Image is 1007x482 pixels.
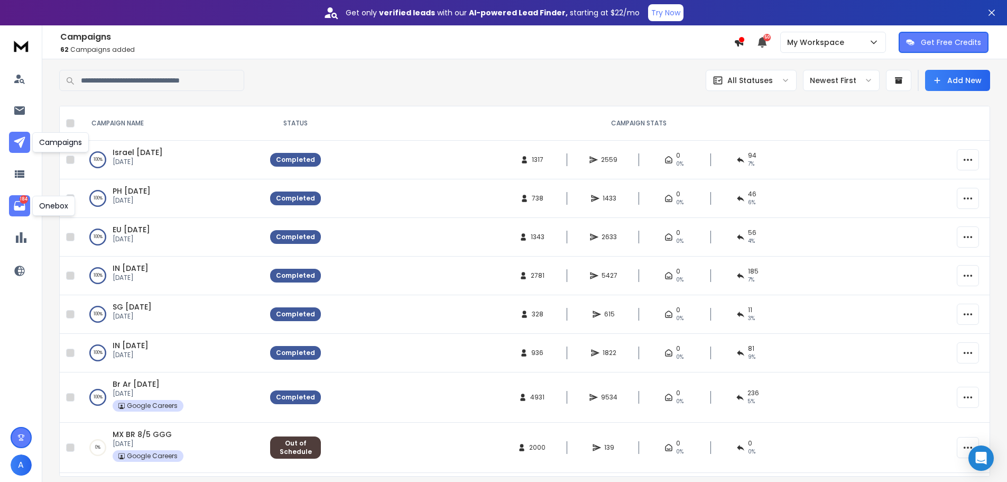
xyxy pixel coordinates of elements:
[346,7,640,18] p: Get only with our starting at $22/mo
[531,271,544,280] span: 2781
[676,397,683,406] span: 0%
[79,295,264,334] td: 100%SG [DATE][DATE]
[748,344,754,353] span: 81
[803,70,880,91] button: Newest First
[94,232,103,242] p: 100 %
[276,156,315,164] div: Completed
[20,195,28,204] p: 184
[79,106,264,141] th: CAMPAIGN NAME
[113,147,163,158] a: Israel [DATE]
[276,233,315,241] div: Completed
[113,379,160,389] a: Br Ar [DATE]
[925,70,990,91] button: Add New
[676,198,683,207] span: 0%
[748,439,752,448] span: 0
[9,195,30,216] a: 184
[94,154,103,165] p: 100 %
[529,443,546,452] span: 2000
[676,276,683,284] span: 0%
[604,310,615,319] span: 615
[113,158,163,166] p: [DATE]
[748,237,755,245] span: 4 %
[113,389,183,398] p: [DATE]
[113,340,149,351] a: IN [DATE]
[921,37,981,48] p: Get Free Credits
[604,443,615,452] span: 139
[60,46,734,54] p: Campaigns added
[676,448,683,456] span: 0%
[95,442,100,453] p: 0 %
[113,196,151,205] p: [DATE]
[676,267,680,276] span: 0
[379,7,435,18] strong: verified leads
[79,141,264,179] td: 100%Israel [DATE][DATE]
[747,397,755,406] span: 5 %
[94,270,103,281] p: 100 %
[676,237,683,245] span: 0%
[79,179,264,218] td: 100%PH [DATE][DATE]
[748,229,756,237] span: 56
[727,75,773,86] p: All Statuses
[748,198,755,207] span: 6 %
[276,271,315,280] div: Completed
[748,267,759,276] span: 185
[648,4,683,21] button: Try Now
[676,229,680,237] span: 0
[113,302,152,312] a: SG [DATE]
[60,45,69,54] span: 62
[79,334,264,372] td: 100%IN [DATE][DATE]
[276,349,315,357] div: Completed
[94,348,103,358] p: 100 %
[113,263,149,274] a: IN [DATE]
[748,448,755,456] span: 0 %
[94,392,103,403] p: 100 %
[748,306,752,314] span: 11
[276,310,315,319] div: Completed
[748,276,754,284] span: 7 %
[748,314,755,323] span: 3 %
[747,389,759,397] span: 236
[327,106,950,141] th: CAMPAIGN STATS
[601,393,617,402] span: 9534
[532,156,543,164] span: 1317
[899,32,988,53] button: Get Free Credits
[469,7,568,18] strong: AI-powered Lead Finder,
[32,196,75,216] div: Onebox
[94,309,103,320] p: 100 %
[79,372,264,423] td: 100%Br Ar [DATE][DATE]Google Careers
[676,389,680,397] span: 0
[113,351,149,359] p: [DATE]
[113,429,172,440] a: MX BR 8/5 GGG
[127,452,178,460] p: Google Careers
[676,314,683,323] span: 0%
[676,190,680,198] span: 0
[113,224,150,235] a: EU [DATE]
[601,156,617,164] span: 2559
[676,306,680,314] span: 0
[676,160,683,168] span: 0%
[264,106,327,141] th: STATUS
[602,233,617,241] span: 2633
[276,439,315,456] div: Out of Schedule
[532,310,543,319] span: 328
[676,151,680,160] span: 0
[113,440,183,448] p: [DATE]
[676,353,683,361] span: 0%
[531,233,544,241] span: 1343
[113,186,151,196] a: PH [DATE]
[748,190,756,198] span: 46
[676,344,680,353] span: 0
[276,194,315,203] div: Completed
[748,160,754,168] span: 7 %
[787,37,848,48] p: My Workspace
[11,36,32,56] img: logo
[94,193,103,204] p: 100 %
[532,194,543,203] span: 738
